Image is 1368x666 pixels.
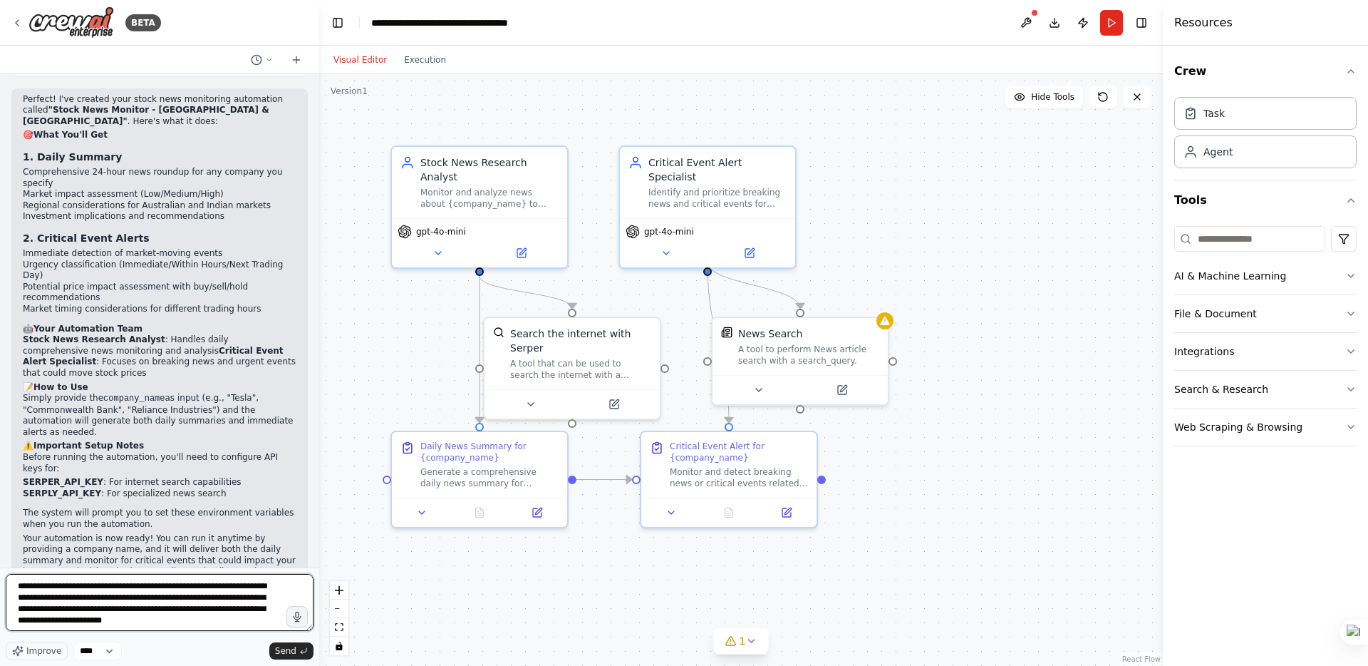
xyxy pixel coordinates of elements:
button: Integrations [1174,333,1357,370]
button: Visual Editor [325,51,395,68]
button: Click to speak your automation idea [286,606,308,627]
li: Comprehensive 24-hour news roundup for any company you specify [23,167,296,189]
button: Improve [6,642,68,660]
div: Agent [1203,145,1233,159]
button: File & Document [1174,295,1357,332]
g: Edge from 4f3aacba-80af-4149-a0ff-fc7744f2caba to bfee372e-6160-4ded-8f7d-39980f42e941 [576,473,632,487]
div: Tools [1174,220,1357,458]
button: Search & Research [1174,371,1357,408]
img: SerplyNewsSearchTool [721,327,732,338]
span: Hide Tools [1031,91,1074,103]
button: Open in side panel [709,245,789,262]
span: Improve [26,645,61,657]
strong: What You'll Get [33,130,108,140]
p: Before running the automation, you'll need to configure API keys for: [23,452,296,474]
button: toggle interactivity [330,637,348,655]
span: 1 [740,634,746,648]
button: Start a new chat [285,51,308,68]
div: Critical Event Alert SpecialistIdentify and prioritize breaking news and critical events for {com... [618,145,797,269]
h2: ⚠️ [23,441,296,452]
div: Critical Event Alert for {company_name}Monitor and detect breaking news or critical events relate... [640,431,818,528]
strong: Stock News Research Analyst [23,334,165,344]
li: Market timing considerations for different trading hours [23,304,296,315]
div: Crew [1174,91,1357,180]
span: gpt-4o-mini [644,226,694,237]
li: Urgency classification (Immediate/Within Hours/Next Trading Day) [23,260,296,282]
button: Hide right sidebar [1131,13,1151,33]
button: Open in side panel [481,245,561,262]
button: Tools [1174,180,1357,220]
div: Daily News Summary for {company_name}Generate a comprehensive daily news summary for {company_nam... [390,431,569,528]
strong: SERPLY_API_KEY [23,488,101,498]
code: company_name [103,394,165,404]
h2: 🤖 [23,324,296,335]
li: Potential price impact assessment with buy/sell/hold recommendations [23,282,296,304]
div: SerperDevToolSearch the internet with SerperA tool that can be used to search the internet with a... [483,317,661,420]
li: : For specialized news search [23,488,296,500]
strong: Your Automation Team [33,324,142,334]
button: zoom in [330,581,348,600]
g: Edge from d8d031ed-8807-4ed5-a573-3fdeffc0e21c to 4f3aacba-80af-4149-a0ff-fc7744f2caba [472,276,487,423]
div: Monitor and analyze news about {company_name} to identify market-moving events and provide compre... [420,187,559,210]
button: Open in side panel [762,504,811,521]
div: Critical Event Alert for {company_name} [670,441,808,463]
div: Search the internet with Serper [510,327,651,355]
li: Market impact assessment (Low/Medium/High) [23,189,296,200]
button: Open in side panel [512,504,561,521]
div: Stock News Research Analyst [420,155,559,184]
button: Web Scraping & Browsing [1174,409,1357,446]
g: Edge from d8d031ed-8807-4ed5-a573-3fdeffc0e21c to 390d4d74-400a-41af-8995-9f6ce36c28f1 [472,276,579,309]
h2: 📝 [23,382,296,394]
strong: Critical Event Alert Specialist [23,346,284,367]
a: React Flow attribution [1122,655,1161,663]
div: BETA [125,14,161,31]
li: Investment implications and recommendations [23,211,296,222]
button: AI & Machine Learning [1174,257,1357,294]
p: Your automation is now ready! You can run it anytime by providing a company name, and it will del... [23,533,296,578]
div: Critical Event Alert Specialist [648,155,787,184]
strong: "Stock News Monitor - [GEOGRAPHIC_DATA] & [GEOGRAPHIC_DATA]" [23,105,269,126]
h4: Resources [1174,14,1233,31]
div: Daily News Summary for {company_name} [420,441,559,463]
div: A tool that can be used to search the internet with a search_query. Supports different search typ... [510,358,651,381]
button: Hide Tools [1005,86,1083,108]
button: No output available [450,504,510,521]
div: Task [1203,106,1225,121]
nav: breadcrumb [371,16,532,30]
p: The system will prompt you to set these environment variables when you run the automation. [23,508,296,530]
img: Logo [28,6,114,39]
li: : For internet search capabilities [23,477,296,488]
li: Regional considerations for Australian and Indian markets [23,200,296,212]
span: Send [275,645,296,657]
strong: Important Setup Notes [33,441,144,451]
button: Open in side panel [802,381,882,399]
div: Stock News Research AnalystMonitor and analyze news about {company_name} to identify market-movin... [390,145,569,269]
span: gpt-4o-mini [416,226,466,237]
button: Execution [395,51,455,68]
h2: 🎯 [23,130,296,141]
li: Immediate detection of market-moving events [23,248,296,260]
strong: 2. Critical Event Alerts [23,232,150,244]
strong: SERPER_API_KEY [23,477,103,487]
button: Switch to previous chat [245,51,279,68]
button: 1 [714,628,769,655]
g: Edge from eebb6e62-19fb-4a87-b090-a0f9507d47c6 to 5f4e7338-88b5-488e-a42e-17e06015fb65 [700,262,807,309]
button: Open in side panel [574,396,654,413]
div: A tool to perform News article search with a search_query. [738,344,879,367]
div: News Search [738,327,802,341]
div: React Flow controls [330,581,348,655]
img: SerperDevTool [493,327,504,338]
div: Monitor and detect breaking news or critical events related to {company_name} that could signific... [670,466,808,489]
strong: How to Use [33,382,88,392]
strong: 1. Daily Summary [23,151,122,163]
div: Version 1 [331,86,368,97]
button: fit view [330,618,348,637]
button: Hide left sidebar [328,13,348,33]
button: Crew [1174,51,1357,91]
div: Identify and prioritize breaking news and critical events for {company_name} that could significa... [648,187,787,210]
div: Generate a comprehensive daily news summary for {company_name} covering all relevant news from th... [420,466,559,489]
button: zoom out [330,600,348,618]
g: Edge from eebb6e62-19fb-4a87-b090-a0f9507d47c6 to bfee372e-6160-4ded-8f7d-39980f42e941 [700,262,736,423]
button: Send [269,642,313,660]
div: SerplyNewsSearchToolNews SearchA tool to perform News article search with a search_query. [711,317,889,406]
